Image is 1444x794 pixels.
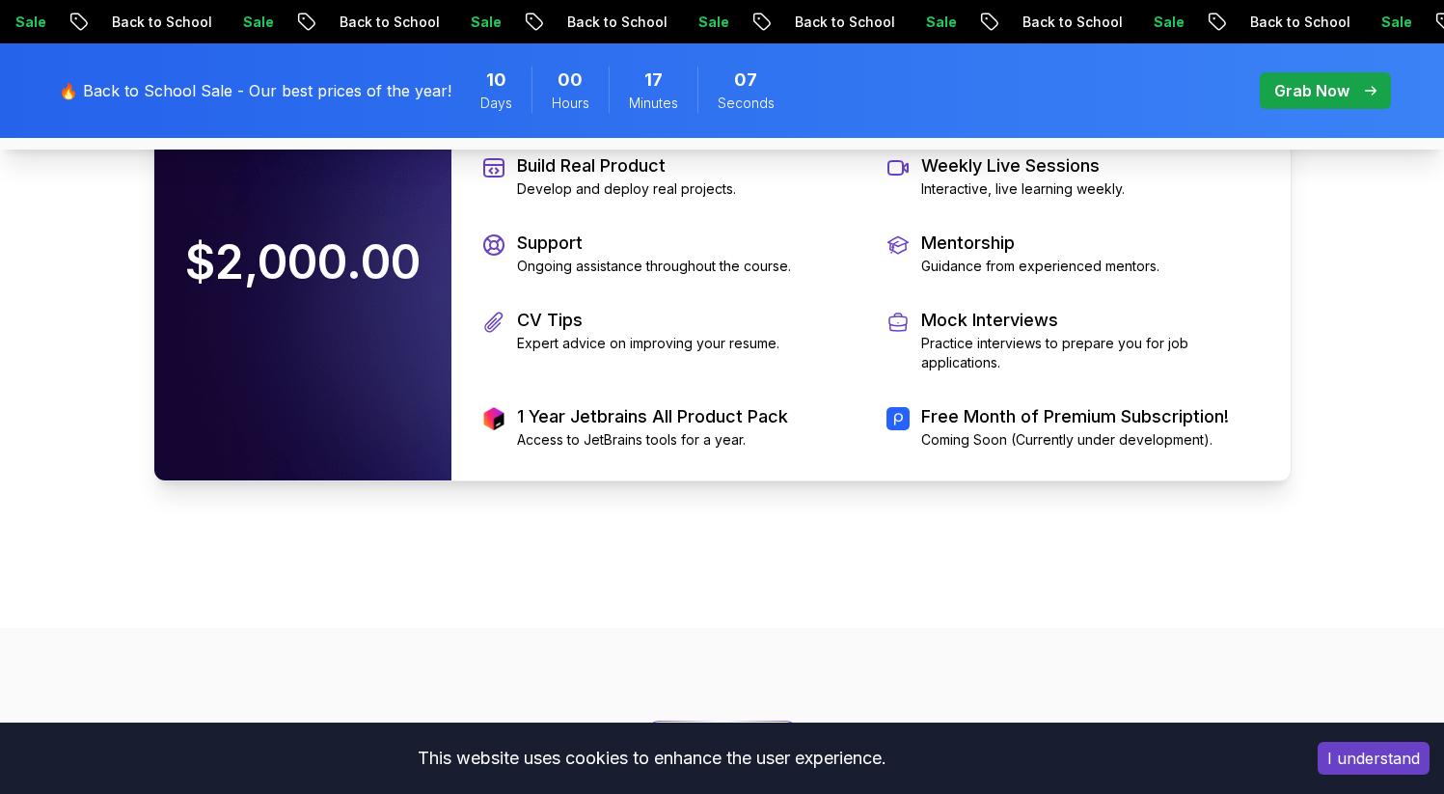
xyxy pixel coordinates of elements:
p: Back to School [998,13,1130,32]
p: Access to JetBrains tools for a year. [517,430,788,450]
p: $2,000.00 [166,220,440,305]
span: 7 Seconds [734,67,757,94]
p: Build Real Product [517,152,736,179]
p: Back to School [88,13,219,32]
img: jetbrains logo [482,407,505,430]
p: Practice interviews to prepare you for job applications. [921,334,1260,372]
span: Days [480,94,512,113]
p: Grab Now [1274,79,1349,102]
span: Minutes [629,94,678,113]
p: Coming Soon (Currently under development). [921,430,1229,450]
p: Mentorship [921,230,1159,257]
p: Sale [1357,13,1419,32]
p: Sale [447,13,508,32]
p: Sale [674,13,736,32]
p: Free Month of Premium Subscription! [921,403,1229,430]
p: Back to School [771,13,902,32]
p: Sale [219,13,281,32]
p: Back to School [1226,13,1357,32]
span: 0 Hours [558,67,583,94]
span: 17 Minutes [644,67,663,94]
span: 10 Days [486,67,506,94]
p: Back to School [543,13,674,32]
span: Hours [552,94,589,113]
div: This website uses cookies to enhance the user experience. [14,737,1289,780]
p: Mock Interviews [921,307,1260,334]
button: Accept cookies [1318,742,1430,775]
p: CV Tips [517,307,779,334]
p: Ongoing assistance throughout the course. [517,257,791,276]
p: 🔥 Back to School Sale - Our best prices of the year! [59,79,451,102]
p: Sale [1130,13,1191,32]
p: Back to School [315,13,447,32]
p: Develop and deploy real projects. [517,179,736,199]
p: Guidance from experienced mentors. [921,257,1159,276]
span: Seconds [718,94,775,113]
p: Sale [902,13,964,32]
p: 1 Year Jetbrains All Product Pack [517,403,788,430]
p: Interactive, live learning weekly. [921,179,1125,199]
p: Weekly Live Sessions [921,152,1125,179]
p: Support [517,230,791,257]
p: Expert advice on improving your resume. [517,334,779,353]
